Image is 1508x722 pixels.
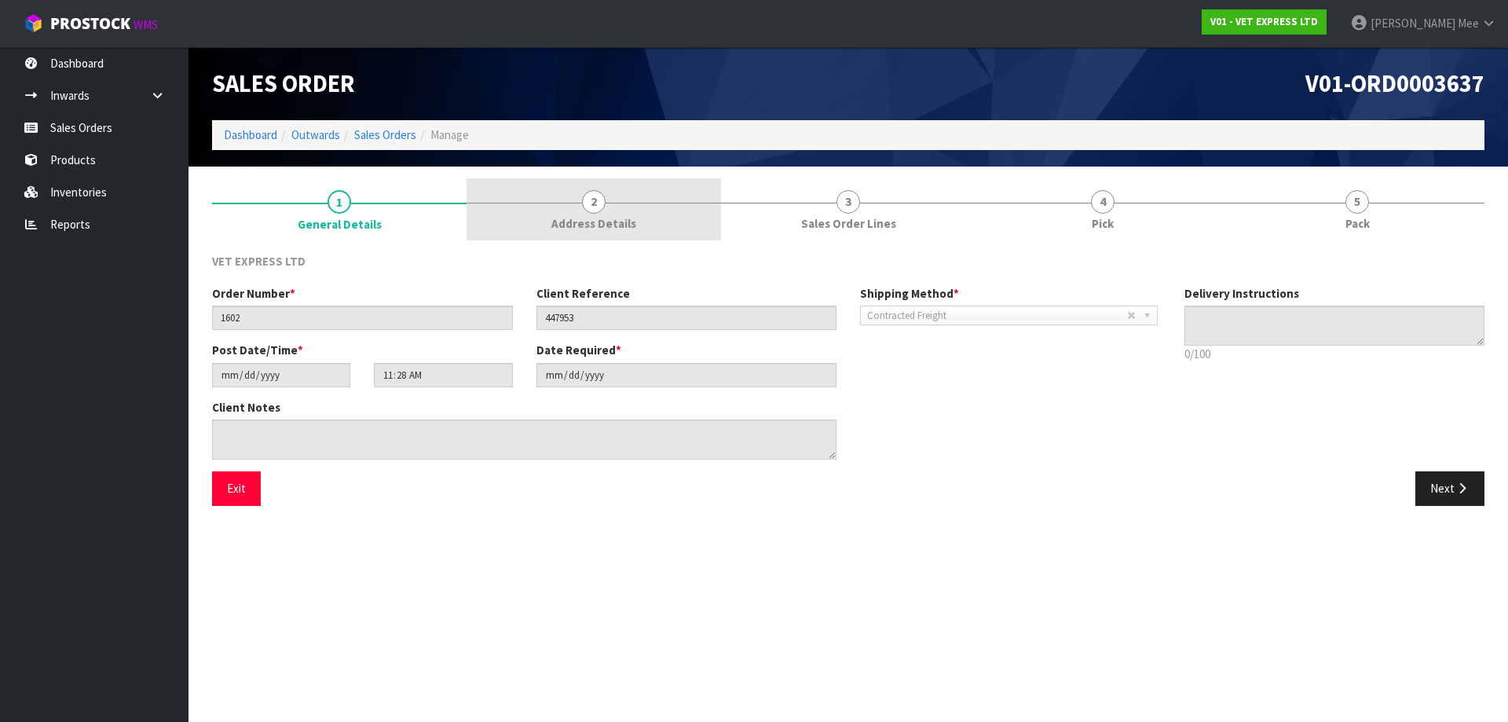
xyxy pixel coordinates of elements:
span: [PERSON_NAME] [1371,16,1455,31]
span: 1 [328,190,351,214]
span: 5 [1345,190,1369,214]
span: 3 [836,190,860,214]
input: Client Reference [536,306,837,330]
input: Order Number [212,306,513,330]
label: Delivery Instructions [1184,285,1299,302]
button: Next [1415,471,1484,505]
span: General Details [298,216,382,233]
span: General Details [212,241,1484,518]
span: Contracted Freight [867,306,1127,325]
label: Client Reference [536,285,630,302]
small: WMS [134,17,158,32]
span: Sales Order [212,68,355,98]
span: Sales Order Lines [801,215,896,232]
label: Client Notes [212,399,280,416]
span: VET EXPRESS LTD [212,254,306,269]
span: Mee [1458,16,1479,31]
label: Post Date/Time [212,342,303,358]
a: Dashboard [224,127,277,142]
span: Address Details [551,215,636,232]
img: cube-alt.png [24,13,43,33]
a: Outwards [291,127,340,142]
strong: V01 - VET EXPRESS LTD [1210,15,1318,28]
span: 4 [1091,190,1115,214]
label: Order Number [212,285,295,302]
button: Exit [212,471,261,505]
span: Pick [1092,215,1114,232]
p: 0/100 [1184,346,1485,362]
span: V01-ORD0003637 [1305,68,1484,98]
label: Date Required [536,342,621,358]
span: Manage [430,127,469,142]
span: 2 [582,190,606,214]
span: ProStock [50,13,130,34]
span: Pack [1345,215,1370,232]
a: Sales Orders [354,127,416,142]
label: Shipping Method [860,285,959,302]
